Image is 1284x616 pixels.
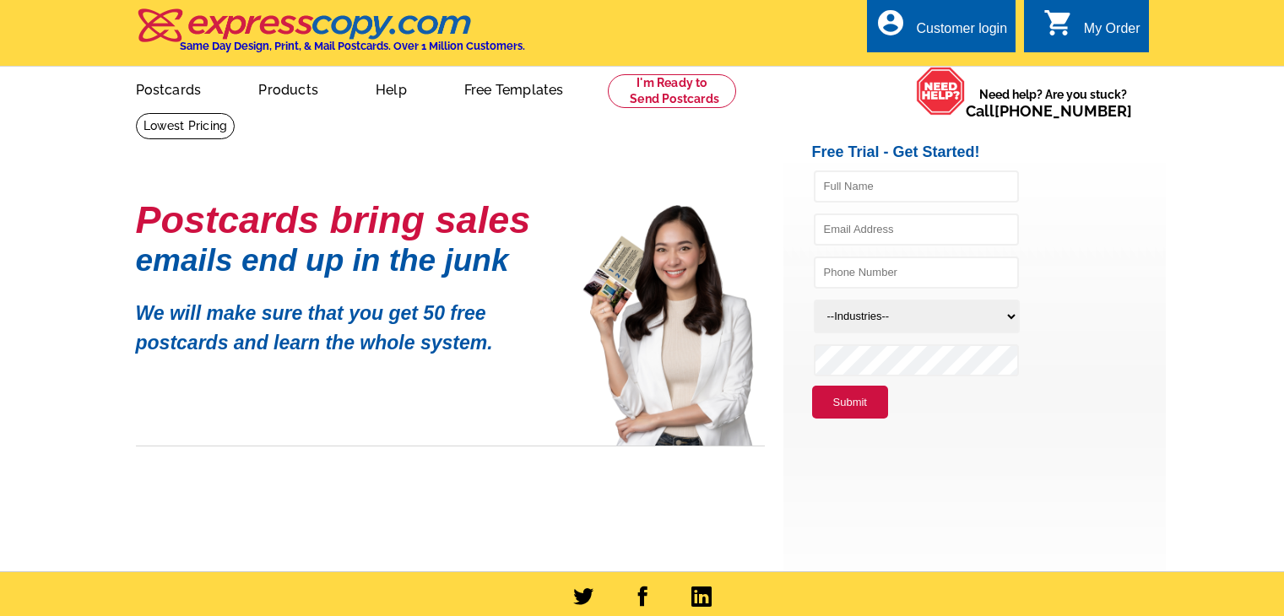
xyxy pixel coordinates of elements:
[437,68,591,108] a: Free Templates
[349,68,434,108] a: Help
[814,257,1019,289] input: Phone Number
[814,170,1019,203] input: Full Name
[136,251,558,269] h1: emails end up in the junk
[966,102,1132,120] span: Call
[136,286,558,357] p: We will make sure that you get 50 free postcards and learn the whole system.
[136,205,558,235] h1: Postcards bring sales
[136,20,525,52] a: Same Day Design, Print, & Mail Postcards. Over 1 Million Customers.
[966,86,1140,120] span: Need help? Are you stuck?
[1043,19,1140,40] a: shopping_cart My Order
[812,143,1166,162] h2: Free Trial - Get Started!
[1043,8,1074,38] i: shopping_cart
[875,8,906,38] i: account_circle
[109,68,229,108] a: Postcards
[1084,21,1140,45] div: My Order
[994,102,1132,120] a: [PHONE_NUMBER]
[916,67,966,116] img: help
[916,21,1007,45] div: Customer login
[180,40,525,52] h4: Same Day Design, Print, & Mail Postcards. Over 1 Million Customers.
[875,19,1007,40] a: account_circle Customer login
[812,386,888,419] button: Submit
[814,213,1019,246] input: Email Address
[231,68,345,108] a: Products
